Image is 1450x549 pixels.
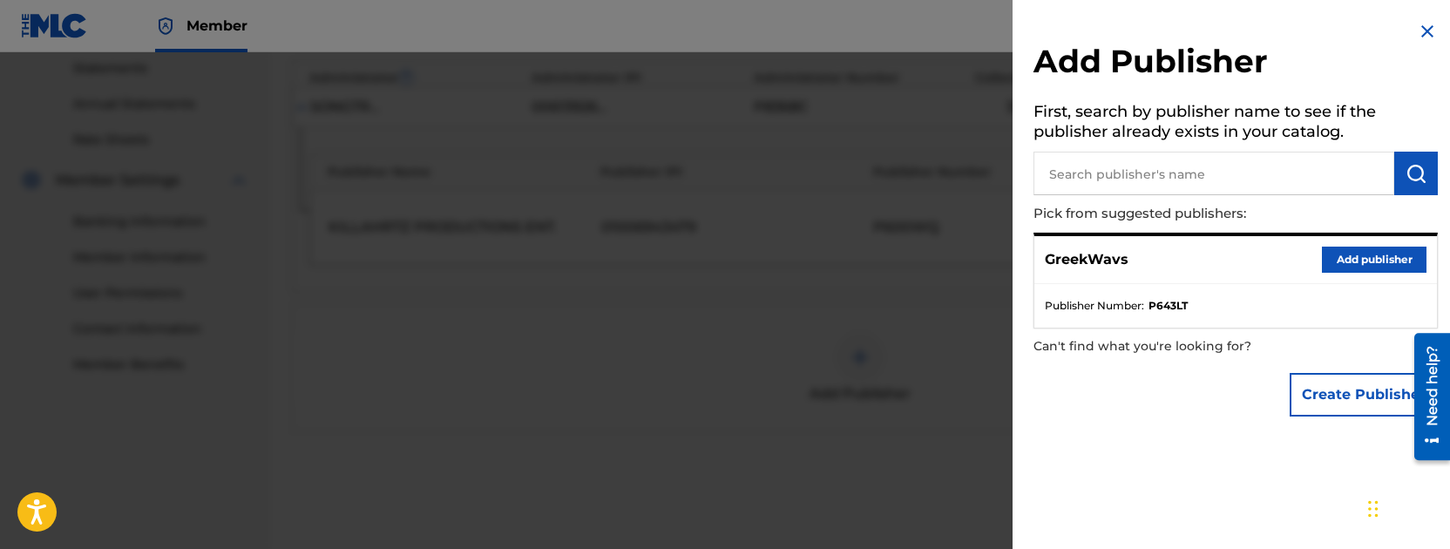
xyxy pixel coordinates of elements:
[1322,247,1426,273] button: Add publisher
[155,16,176,37] img: Top Rightsholder
[1290,373,1438,417] button: Create Publisher
[1033,97,1438,152] h5: First, search by publisher name to see if the publisher already exists in your catalog.
[1401,327,1450,467] iframe: Resource Center
[1033,152,1394,195] input: Search publisher's name
[1033,195,1338,233] p: Pick from suggested publishers:
[186,16,247,36] span: Member
[1148,298,1188,314] strong: P643LT
[21,13,88,38] img: MLC Logo
[1406,163,1426,184] img: Search Works
[1033,42,1438,86] h2: Add Publisher
[1045,249,1128,270] p: GreekWavs
[1368,483,1379,535] div: Drag
[1045,298,1144,314] span: Publisher Number :
[1033,329,1338,364] p: Can't find what you're looking for?
[1363,465,1450,549] iframe: Chat Widget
